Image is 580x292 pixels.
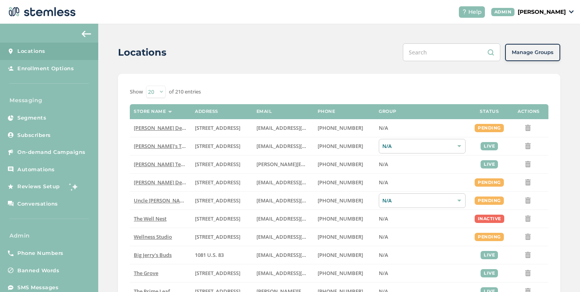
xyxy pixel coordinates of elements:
[505,44,560,61] button: Manage Groups
[475,233,504,241] div: pending
[256,179,310,186] label: arman91488@gmail.com
[256,197,342,204] span: [EMAIL_ADDRESS][DOMAIN_NAME]
[195,125,248,131] label: 17523 Ventura Boulevard
[379,179,466,186] label: N/A
[256,215,310,222] label: vmrobins@gmail.com
[512,49,554,56] span: Manage Groups
[17,249,64,257] span: Phone Numbers
[17,284,58,292] span: SMS Messages
[195,252,248,258] label: 1081 U.S. 83
[134,233,172,240] span: Wellness Studio
[134,251,172,258] span: Big Jerry's Buds
[379,252,466,258] label: N/A
[491,8,515,16] div: ADMIN
[256,270,310,277] label: dexter@thegroveca.com
[256,197,310,204] label: christian@uncleherbsak.com
[475,178,504,187] div: pending
[481,142,498,150] div: live
[195,233,240,240] span: [STREET_ADDRESS]
[379,161,466,168] label: N/A
[481,251,498,259] div: live
[195,251,224,258] span: 1081 U.S. 83
[481,160,498,168] div: live
[195,161,240,168] span: [STREET_ADDRESS]
[195,179,248,186] label: 17523 Ventura Boulevard
[509,104,548,119] th: Actions
[134,179,187,186] label: Hazel Delivery 4
[379,109,397,114] label: Group
[318,179,371,186] label: (818) 561-0790
[130,88,143,96] label: Show
[256,143,310,150] label: brianashen@gmail.com
[318,233,363,240] span: [PHONE_NUMBER]
[518,8,566,16] p: [PERSON_NAME]
[462,9,467,14] img: icon-help-white-03924b79.svg
[17,267,59,275] span: Banned Words
[475,215,504,223] div: inactive
[541,254,580,292] iframe: Chat Widget
[134,109,166,114] label: Store name
[379,270,466,277] label: N/A
[475,197,504,205] div: pending
[134,125,187,131] label: Hazel Delivery
[256,234,310,240] label: vmrobins@gmail.com
[17,47,45,55] span: Locations
[195,124,240,131] span: [STREET_ADDRESS]
[379,125,466,131] label: N/A
[17,200,58,208] span: Conversations
[318,161,371,168] label: (503) 332-4545
[475,124,504,132] div: pending
[481,269,498,277] div: live
[168,111,172,113] img: icon-sort-1e1d7615.svg
[195,161,248,168] label: 5241 Center Boulevard
[134,197,187,204] label: Uncle Herb’s King Circle
[318,215,371,222] label: (269) 929-8463
[256,233,342,240] span: [EMAIL_ADDRESS][DOMAIN_NAME]
[6,4,76,20] img: logo-dark-0685b13c.svg
[134,142,203,150] span: [PERSON_NAME]'s Test Store
[403,43,500,61] input: Search
[318,234,371,240] label: (269) 929-8463
[118,45,167,60] h2: Locations
[195,234,248,240] label: 123 Main Street
[195,270,240,277] span: [STREET_ADDRESS]
[134,161,199,168] span: [PERSON_NAME] Test store
[256,215,342,222] span: [EMAIL_ADDRESS][DOMAIN_NAME]
[318,142,363,150] span: [PHONE_NUMBER]
[480,109,499,114] label: Status
[256,179,342,186] span: [EMAIL_ADDRESS][DOMAIN_NAME]
[256,109,272,114] label: Email
[17,183,60,191] span: Reviews Setup
[195,215,248,222] label: 1005 4th Avenue
[318,124,363,131] span: [PHONE_NUMBER]
[318,270,363,277] span: [PHONE_NUMBER]
[318,161,363,168] span: [PHONE_NUMBER]
[134,215,167,222] span: The Well Nest
[256,251,342,258] span: [EMAIL_ADDRESS][DOMAIN_NAME]
[134,197,219,204] span: Uncle [PERSON_NAME]’s King Circle
[318,109,335,114] label: Phone
[195,142,240,150] span: [STREET_ADDRESS]
[256,124,342,131] span: [EMAIL_ADDRESS][DOMAIN_NAME]
[134,234,187,240] label: Wellness Studio
[195,270,248,277] label: 8155 Center Street
[318,270,371,277] label: (619) 600-1269
[318,125,371,131] label: (818) 561-0790
[195,215,240,222] span: [STREET_ADDRESS]
[379,193,466,208] div: N/A
[256,252,310,258] label: info@bigjerrysbuds.com
[134,215,187,222] label: The Well Nest
[134,124,196,131] span: [PERSON_NAME] Delivery
[256,125,310,131] label: arman91488@gmail.com
[134,161,187,168] label: Swapnil Test store
[379,139,466,153] div: N/A
[17,131,51,139] span: Subscribers
[569,10,574,13] img: icon_down-arrow-small-66adaf34.svg
[17,65,74,73] span: Enrollment Options
[195,197,248,204] label: 209 King Circle
[134,179,200,186] span: [PERSON_NAME] Delivery 4
[195,197,240,204] span: [STREET_ADDRESS]
[169,88,201,96] label: of 210 entries
[468,8,482,16] span: Help
[318,143,371,150] label: (503) 804-9208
